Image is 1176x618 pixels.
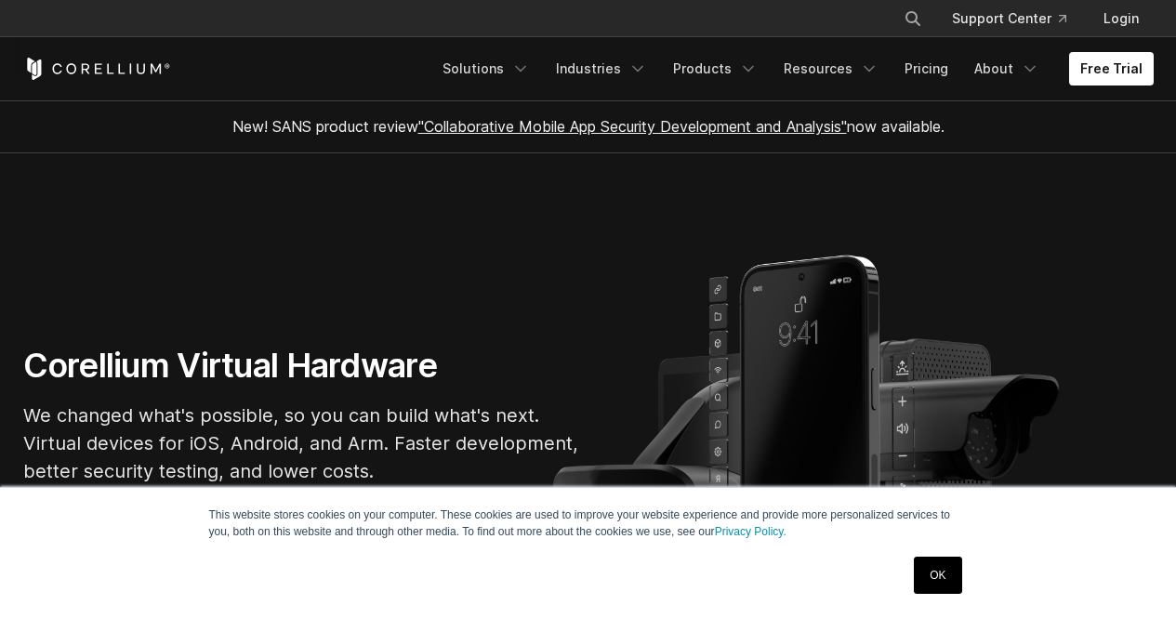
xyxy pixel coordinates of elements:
[23,401,581,485] p: We changed what's possible, so you can build what's next. Virtual devices for iOS, Android, and A...
[431,52,541,85] a: Solutions
[914,557,961,594] a: OK
[896,2,930,35] button: Search
[893,52,959,85] a: Pricing
[23,58,171,80] a: Corellium Home
[23,345,581,387] h1: Corellium Virtual Hardware
[209,506,968,540] p: This website stores cookies on your computer. These cookies are used to improve your website expe...
[937,2,1081,35] a: Support Center
[662,52,769,85] a: Products
[1089,2,1154,35] a: Login
[545,52,658,85] a: Industries
[773,52,890,85] a: Resources
[232,117,945,136] span: New! SANS product review now available.
[1069,52,1154,85] a: Free Trial
[963,52,1050,85] a: About
[418,117,847,136] a: "Collaborative Mobile App Security Development and Analysis"
[881,2,1154,35] div: Navigation Menu
[715,525,786,538] a: Privacy Policy.
[431,52,1154,85] div: Navigation Menu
